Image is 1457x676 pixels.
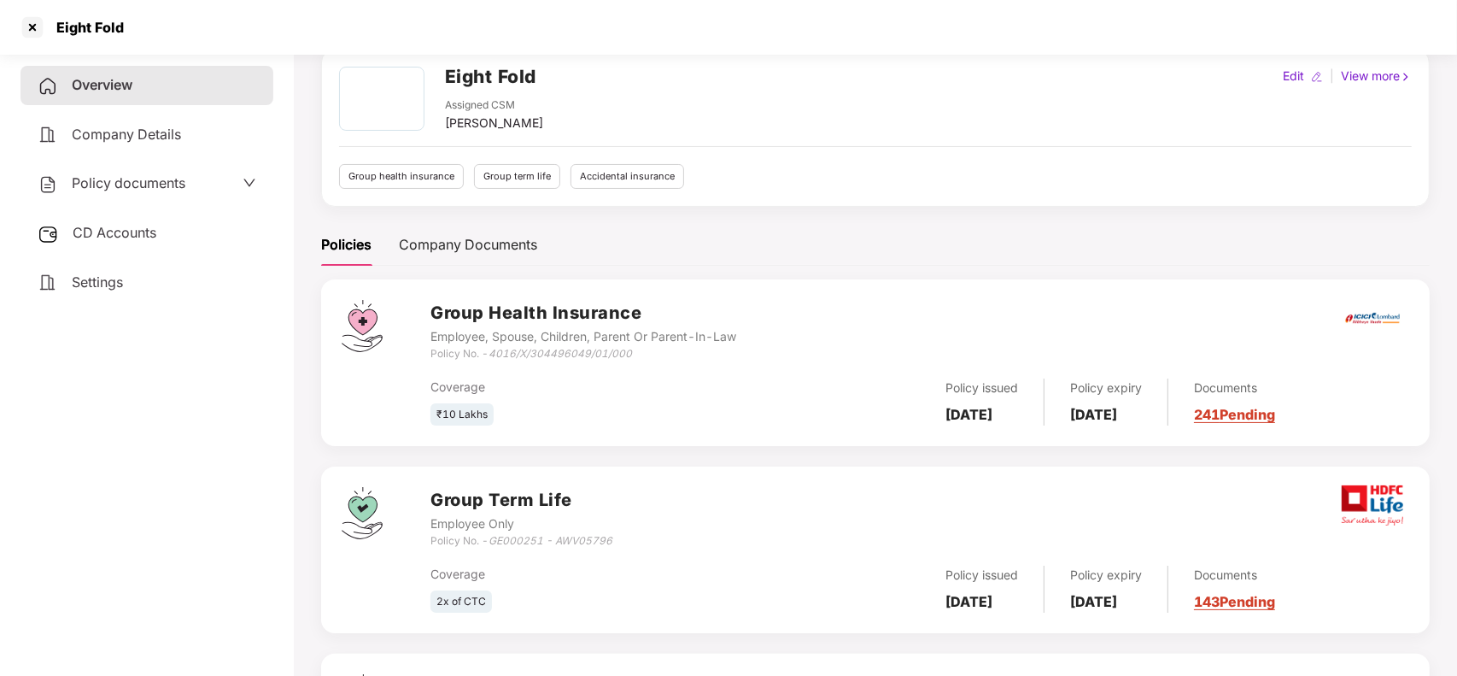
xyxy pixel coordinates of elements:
[243,176,256,190] span: down
[945,566,1018,585] div: Policy issued
[945,593,992,610] b: [DATE]
[1337,67,1415,85] div: View more
[46,19,124,36] div: Eight Fold
[1194,593,1275,610] a: 143 Pending
[342,487,383,539] img: svg+xml;base64,PHN2ZyB4bWxucz0iaHR0cDovL3d3dy53My5vcmcvMjAwMC9zdmciIHdpZHRoPSI0Ny43MTQiIGhlaWdodD...
[1342,308,1403,329] img: icici.png
[430,565,757,584] div: Coverage
[1194,406,1275,423] a: 241 Pending
[399,234,537,256] div: Company Documents
[38,76,58,97] img: svg+xml;base64,PHN2ZyB4bWxucz0iaHR0cDovL3d3dy53My5vcmcvMjAwMC9zdmciIHdpZHRoPSIyNCIgaGVpZ2h0PSIyNC...
[72,126,181,143] span: Company Details
[445,97,543,114] div: Assigned CSM
[430,327,736,346] div: Employee, Spouse, Children, Parent Or Parent-In-Law
[38,125,58,145] img: svg+xml;base64,PHN2ZyB4bWxucz0iaHR0cDovL3d3dy53My5vcmcvMjAwMC9zdmciIHdpZHRoPSIyNCIgaGVpZ2h0PSIyNC...
[321,234,372,256] div: Policies
[1070,379,1142,397] div: Policy expiry
[72,76,132,93] span: Overview
[489,347,632,360] i: 4016/X/304496049/01/000
[430,403,494,426] div: ₹10 Lakhs
[339,164,464,189] div: Group health insurance
[445,62,536,91] h2: Eight Fold
[1070,593,1117,610] b: [DATE]
[1279,67,1308,85] div: Edit
[445,114,543,132] div: [PERSON_NAME]
[1070,406,1117,423] b: [DATE]
[430,300,736,326] h3: Group Health Insurance
[945,406,992,423] b: [DATE]
[38,174,58,195] img: svg+xml;base64,PHN2ZyB4bWxucz0iaHR0cDovL3d3dy53My5vcmcvMjAwMC9zdmciIHdpZHRoPSIyNCIgaGVpZ2h0PSIyNC...
[342,300,383,352] img: svg+xml;base64,PHN2ZyB4bWxucz0iaHR0cDovL3d3dy53My5vcmcvMjAwMC9zdmciIHdpZHRoPSI0Ny43MTQiIGhlaWdodD...
[571,164,684,189] div: Accidental insurance
[38,273,58,293] img: svg+xml;base64,PHN2ZyB4bWxucz0iaHR0cDovL3d3dy53My5vcmcvMjAwMC9zdmciIHdpZHRoPSIyNCIgaGVpZ2h0PSIyNC...
[430,514,612,533] div: Employee Only
[474,164,560,189] div: Group term life
[430,591,492,614] div: 2x of CTC
[1070,566,1142,585] div: Policy expiry
[1194,379,1275,397] div: Documents
[1194,566,1275,585] div: Documents
[1342,485,1403,526] img: hdfclife.png
[430,378,757,397] div: Coverage
[430,533,612,550] div: Policy No. -
[72,174,185,191] span: Policy documents
[38,224,59,244] img: svg+xml;base64,PHN2ZyB3aWR0aD0iMjUiIGhlaWdodD0iMjQiIHZpZXdCb3g9IjAgMCAyNSAyNCIgZmlsbD0ibm9uZSIgeG...
[72,273,123,291] span: Settings
[430,487,612,514] h3: Group Term Life
[489,534,612,547] i: GE000251 - AWV05796
[1326,67,1337,85] div: |
[73,224,156,241] span: CD Accounts
[1400,71,1412,83] img: rightIcon
[945,379,1018,397] div: Policy issued
[1311,71,1323,83] img: editIcon
[430,346,736,362] div: Policy No. -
